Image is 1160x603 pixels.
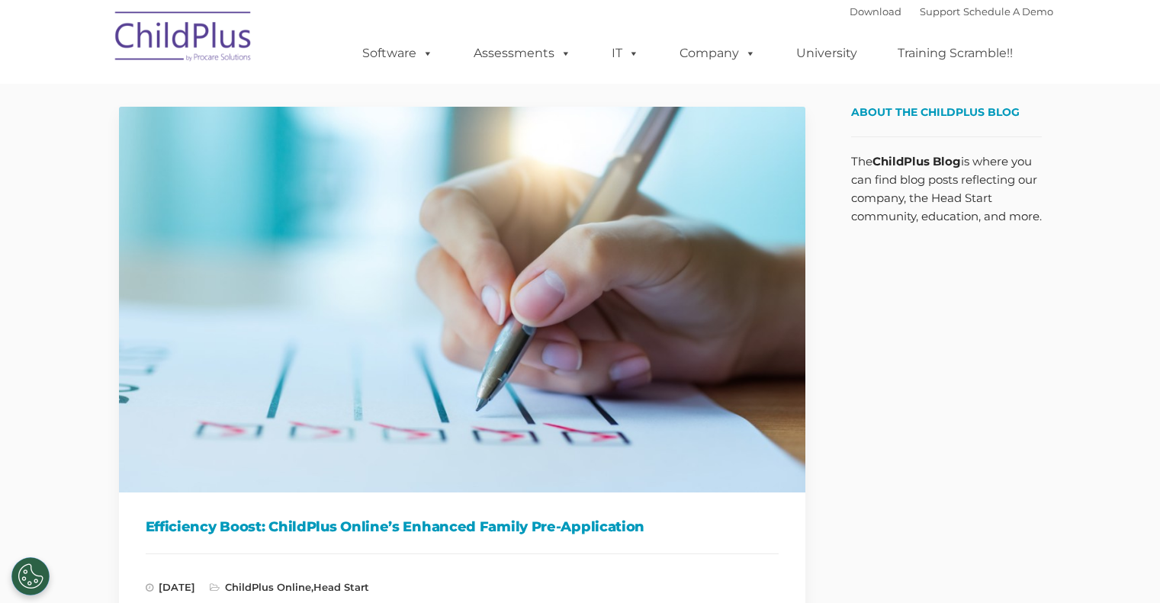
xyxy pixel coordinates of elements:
[146,581,195,593] span: [DATE]
[850,5,1053,18] font: |
[11,557,50,595] button: Cookies Settings
[851,152,1042,226] p: The is where you can find blog posts reflecting our company, the Head Start community, education,...
[882,38,1028,69] a: Training Scramble!!
[963,5,1053,18] a: Schedule A Demo
[119,107,805,492] img: Efficiency Boost: ChildPlus Online's Enhanced Family Pre-Application Process - Streamlining Appli...
[347,38,448,69] a: Software
[920,5,960,18] a: Support
[664,38,771,69] a: Company
[872,154,961,168] strong: ChildPlus Blog
[313,581,369,593] a: Head Start
[596,38,654,69] a: IT
[851,105,1020,119] span: About the ChildPlus Blog
[146,515,779,538] h1: Efficiency Boost: ChildPlus Online’s Enhanced Family Pre-Application
[850,5,901,18] a: Download
[781,38,872,69] a: University
[458,38,586,69] a: Assessments
[210,581,369,593] span: ,
[225,581,311,593] a: ChildPlus Online
[108,1,260,77] img: ChildPlus by Procare Solutions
